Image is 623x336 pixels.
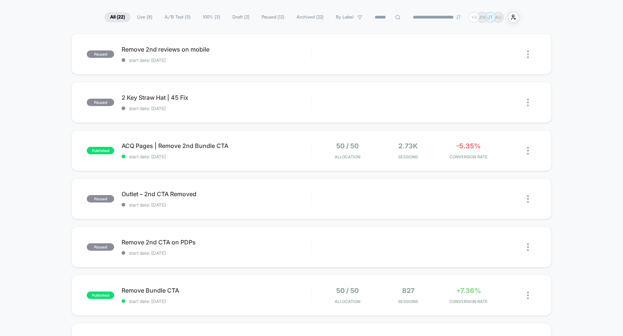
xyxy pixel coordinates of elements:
[291,12,329,22] span: Archived ( 22 )
[122,202,311,208] span: start date: [DATE]
[227,12,255,22] span: Draft ( 2 )
[456,142,481,150] span: -5.35%
[122,154,311,159] span: start date: [DATE]
[122,106,311,111] span: start date: [DATE]
[335,299,360,304] span: Allocation
[495,14,501,20] p: AO
[87,243,114,251] span: paused
[122,142,311,149] span: ACQ Pages | Remove 2nd Bundle CTA
[87,291,114,299] span: published
[398,142,418,150] span: 2.73k
[527,99,529,106] img: close
[336,14,354,20] span: By Label
[256,12,290,22] span: Paused ( 12 )
[440,299,497,304] span: CONVERSION RATE
[527,50,529,58] img: close
[336,142,359,150] span: 50 / 50
[87,50,114,58] span: paused
[122,94,311,101] span: 2 Key Straw Hat | 45 Fix
[87,195,114,202] span: paused
[87,147,114,154] span: published
[468,12,479,23] div: + 3
[456,15,461,19] img: end
[527,147,529,155] img: close
[122,250,311,256] span: start date: [DATE]
[336,287,359,294] span: 50 / 50
[335,154,360,159] span: Allocation
[487,14,493,20] p: JT
[197,12,226,22] span: 100% ( 3 )
[456,287,481,294] span: +7.36%
[478,14,486,20] p: MW
[527,195,529,203] img: close
[527,243,529,251] img: close
[105,12,130,22] span: All ( 22 )
[122,238,311,246] span: Remove 2nd CTA on PDPs
[87,99,114,106] span: paused
[440,154,497,159] span: CONVERSION RATE
[122,287,311,294] span: Remove Bundle CTA
[122,46,311,53] span: Remove 2nd reviews on mobile
[132,12,158,22] span: Live ( 8 )
[122,190,311,198] span: Outlet – 2nd CTA Removed
[122,299,311,304] span: start date: [DATE]
[159,12,196,22] span: A/B Test ( 5 )
[402,287,414,294] span: 827
[122,57,311,63] span: start date: [DATE]
[380,299,436,304] span: Sessions
[527,291,529,299] img: close
[380,154,436,159] span: Sessions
